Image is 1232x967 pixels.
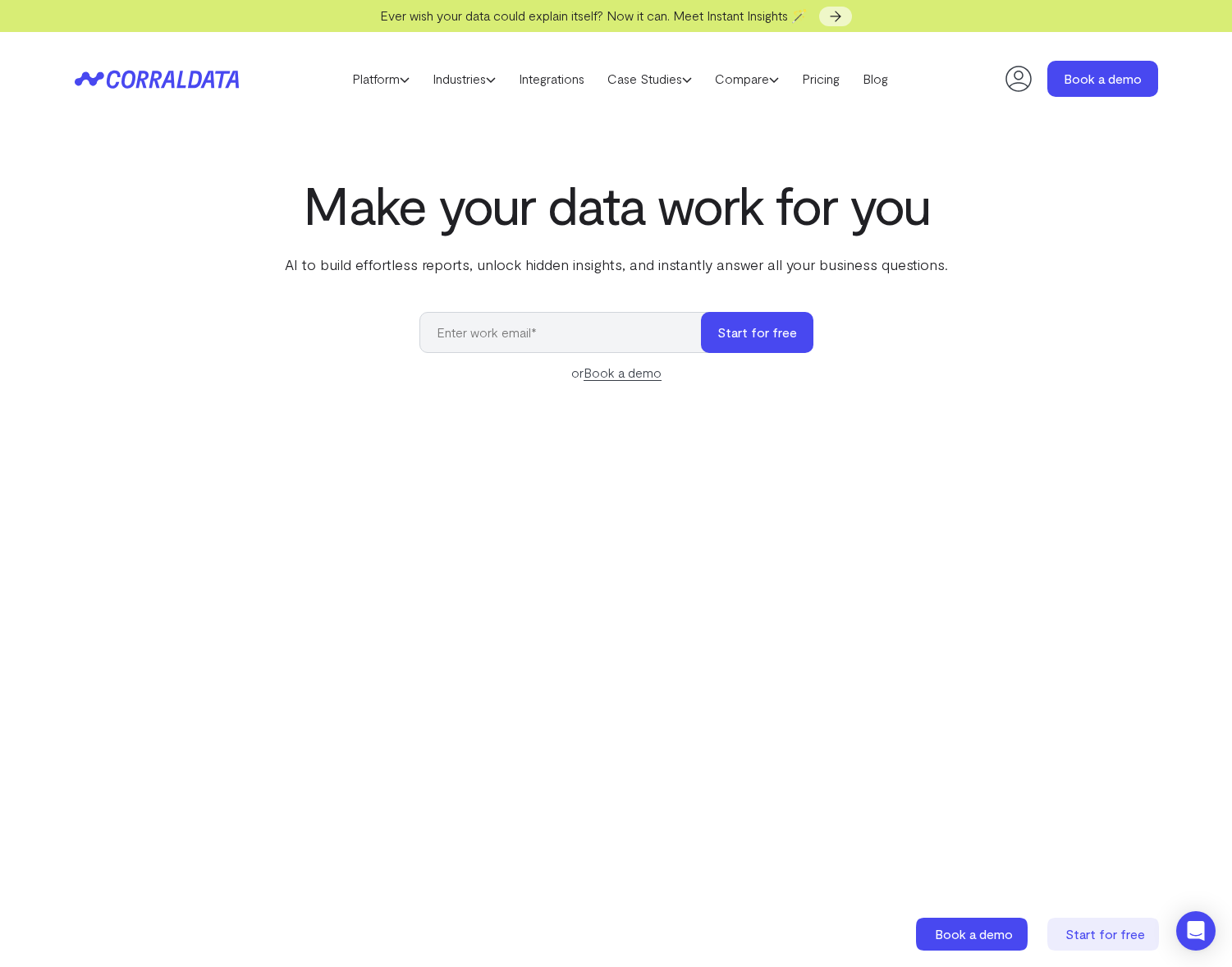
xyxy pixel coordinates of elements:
[790,66,851,91] a: Pricing
[1047,61,1158,97] a: Book a demo
[1176,911,1216,951] div: Open Intercom Messenger
[507,66,596,91] a: Integrations
[421,66,507,91] a: Industries
[419,363,813,383] div: or
[419,312,717,353] input: Enter work email*
[1047,918,1162,951] a: Start for free
[703,66,790,91] a: Compare
[935,926,1013,942] span: Book a demo
[380,7,808,23] span: Ever wish your data could explain itself? Now it can. Meet Instant Insights 🪄
[1065,926,1145,942] span: Start for free
[341,66,421,91] a: Platform
[282,175,951,234] h1: Make your data work for you
[851,66,900,91] a: Blog
[282,254,951,275] p: AI to build effortless reports, unlock hidden insights, and instantly answer all your business qu...
[916,918,1031,951] a: Book a demo
[596,66,703,91] a: Case Studies
[701,312,813,353] button: Start for free
[584,364,662,381] a: Book a demo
